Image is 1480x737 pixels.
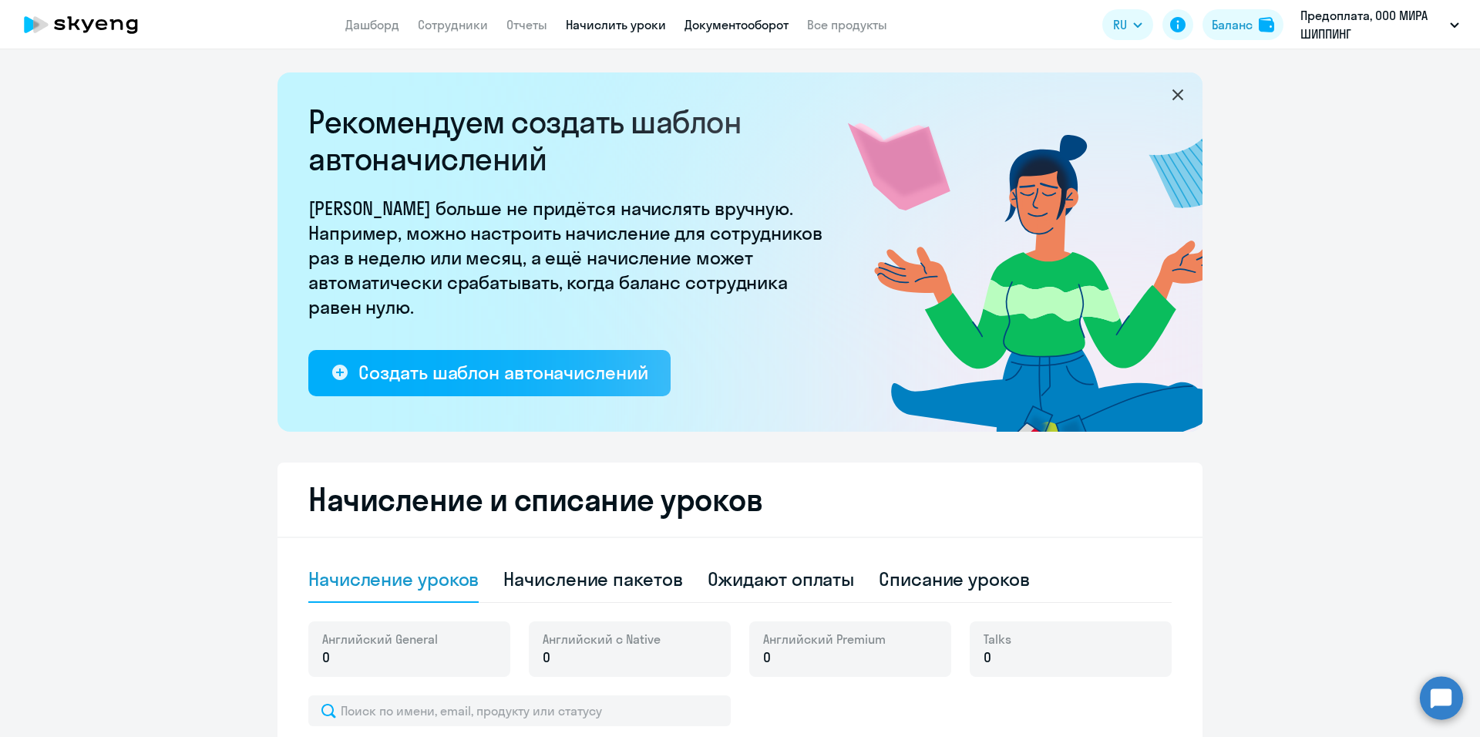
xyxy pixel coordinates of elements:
a: Документооборот [684,17,789,32]
a: Отчеты [506,17,547,32]
button: RU [1102,9,1153,40]
button: Предоплата, ООО МИРА ШИППИНГ [1293,6,1467,43]
div: Создать шаблон автоначислений [358,360,647,385]
span: Talks [984,631,1011,648]
span: 0 [322,648,330,668]
div: Начисление пакетов [503,567,682,591]
p: Предоплата, ООО МИРА ШИППИНГ [1300,6,1444,43]
div: Ожидают оплаты [708,567,855,591]
a: Все продукты [807,17,887,32]
span: Английский Premium [763,631,886,648]
span: 0 [984,648,991,668]
h2: Рекомендуем создать шаблон автоначислений [308,103,832,177]
h2: Начисление и списание уроков [308,481,1172,518]
span: 0 [543,648,550,668]
p: [PERSON_NAME] больше не придётся начислять вручную. Например, можно настроить начисление для сотр... [308,196,832,319]
a: Дашборд [345,17,399,32]
div: Начисление уроков [308,567,479,591]
a: Сотрудники [418,17,488,32]
span: 0 [763,648,771,668]
div: Баланс [1212,15,1253,34]
img: balance [1259,17,1274,32]
input: Поиск по имени, email, продукту или статусу [308,695,731,726]
a: Начислить уроки [566,17,666,32]
span: Английский с Native [543,631,661,648]
span: Английский General [322,631,438,648]
div: Списание уроков [879,567,1030,591]
button: Создать шаблон автоначислений [308,350,671,396]
button: Балансbalance [1202,9,1283,40]
span: RU [1113,15,1127,34]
